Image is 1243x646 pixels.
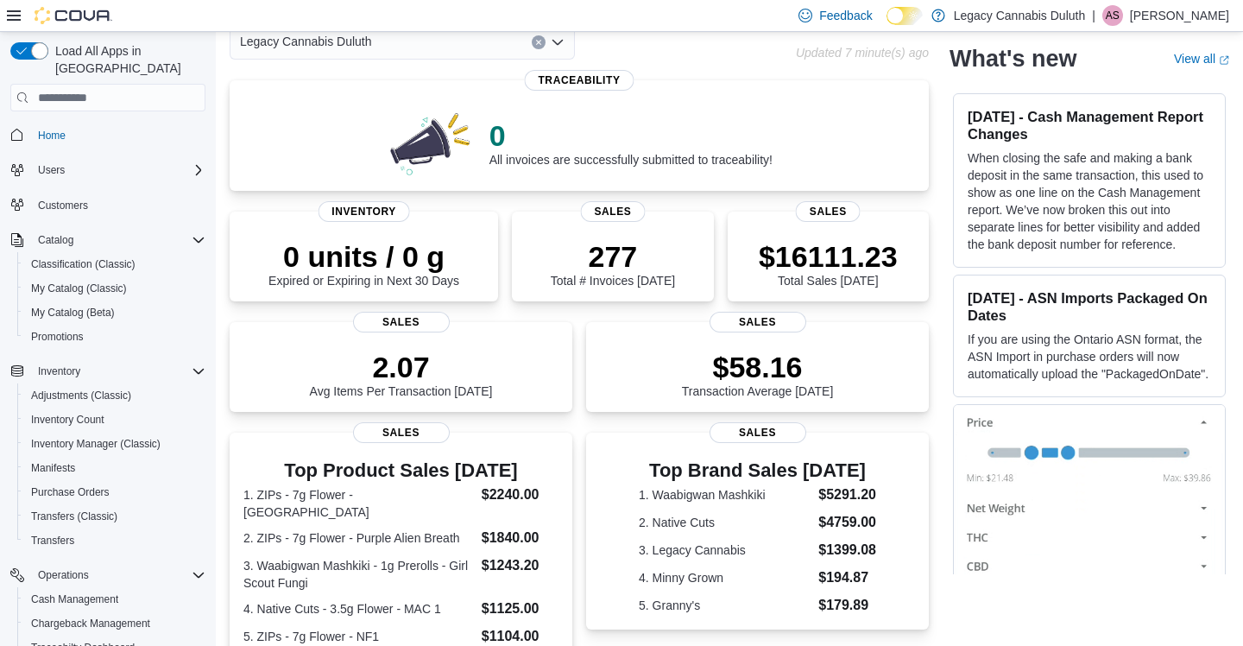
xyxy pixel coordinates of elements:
[887,7,923,25] input: Dark Mode
[3,158,212,182] button: Users
[31,565,96,586] button: Operations
[31,510,117,523] span: Transfers (Classic)
[31,123,205,145] span: Home
[818,567,876,588] dd: $194.87
[682,350,834,384] p: $58.16
[31,195,95,216] a: Customers
[3,193,212,218] button: Customers
[639,486,811,503] dt: 1. Waabigwan Mashkiki
[243,557,475,592] dt: 3. Waabigwan Mashkiki - 1g Prerolls - Girl Scout Fungi
[24,326,91,347] a: Promotions
[17,325,212,349] button: Promotions
[243,600,475,617] dt: 4. Native Cuts - 3.5g Flower - MAC 1
[1174,52,1229,66] a: View allExternal link
[24,326,205,347] span: Promotions
[17,408,212,432] button: Inventory Count
[24,409,205,430] span: Inventory Count
[24,434,167,454] a: Inventory Manager (Classic)
[24,589,205,610] span: Cash Management
[310,350,493,398] div: Avg Items Per Transaction [DATE]
[818,595,876,616] dd: $179.89
[489,118,773,167] div: All invoices are successfully submitted to traceability!
[24,385,138,406] a: Adjustments (Classic)
[24,278,134,299] a: My Catalog (Classic)
[243,460,558,481] h3: Top Product Sales [DATE]
[818,512,876,533] dd: $4759.00
[24,530,205,551] span: Transfers
[17,456,212,480] button: Manifests
[551,239,675,274] p: 277
[17,529,212,553] button: Transfers
[639,569,811,586] dt: 4. Minny Grown
[710,312,806,332] span: Sales
[950,45,1076,73] h2: What's new
[353,422,450,443] span: Sales
[268,239,459,288] div: Expired or Expiring in Next 30 Days
[887,25,887,26] span: Dark Mode
[38,199,88,212] span: Customers
[38,568,89,582] span: Operations
[482,598,558,619] dd: $1125.00
[35,7,112,24] img: Cova
[17,383,212,408] button: Adjustments (Classic)
[31,461,75,475] span: Manifests
[819,7,872,24] span: Feedback
[1219,54,1229,65] svg: External link
[318,201,410,222] span: Inventory
[243,628,475,645] dt: 5. ZIPs - 7g Flower - NF1
[31,125,73,146] a: Home
[24,409,111,430] a: Inventory Count
[17,276,212,301] button: My Catalog (Classic)
[38,163,65,177] span: Users
[3,228,212,252] button: Catalog
[31,230,205,250] span: Catalog
[31,592,118,606] span: Cash Management
[968,289,1211,324] h3: [DATE] - ASN Imports Packaged On Dates
[17,504,212,529] button: Transfers (Classic)
[1106,5,1120,26] span: AS
[17,252,212,276] button: Classification (Classic)
[818,484,876,505] dd: $5291.20
[3,359,212,383] button: Inventory
[31,306,115,320] span: My Catalog (Beta)
[796,46,929,60] p: Updated 7 minute(s) ago
[31,565,205,586] span: Operations
[31,485,110,499] span: Purchase Orders
[310,350,493,384] p: 2.07
[17,432,212,456] button: Inventory Manager (Classic)
[24,530,81,551] a: Transfers
[24,482,117,503] a: Purchase Orders
[31,282,127,295] span: My Catalog (Classic)
[24,434,205,454] span: Inventory Manager (Classic)
[24,254,142,275] a: Classification (Classic)
[3,122,212,147] button: Home
[38,233,73,247] span: Catalog
[532,35,546,49] button: Clear input
[31,361,205,382] span: Inventory
[1102,5,1123,26] div: Adam Schroeder
[31,361,87,382] button: Inventory
[24,613,157,634] a: Chargeback Management
[31,330,84,344] span: Promotions
[386,108,476,177] img: 0
[31,194,205,216] span: Customers
[682,350,834,398] div: Transaction Average [DATE]
[489,118,773,153] p: 0
[1130,5,1229,26] p: [PERSON_NAME]
[710,422,806,443] span: Sales
[31,617,150,630] span: Chargeback Management
[17,587,212,611] button: Cash Management
[1092,5,1095,26] p: |
[353,312,450,332] span: Sales
[639,597,811,614] dt: 5. Granny's
[243,529,475,547] dt: 2. ZIPs - 7g Flower - Purple Alien Breath
[482,555,558,576] dd: $1243.20
[3,563,212,587] button: Operations
[524,70,634,91] span: Traceability
[482,484,558,505] dd: $2240.00
[31,389,131,402] span: Adjustments (Classic)
[580,201,645,222] span: Sales
[24,458,82,478] a: Manifests
[24,254,205,275] span: Classification (Classic)
[968,149,1211,253] p: When closing the safe and making a bank deposit in the same transaction, this used to show as one...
